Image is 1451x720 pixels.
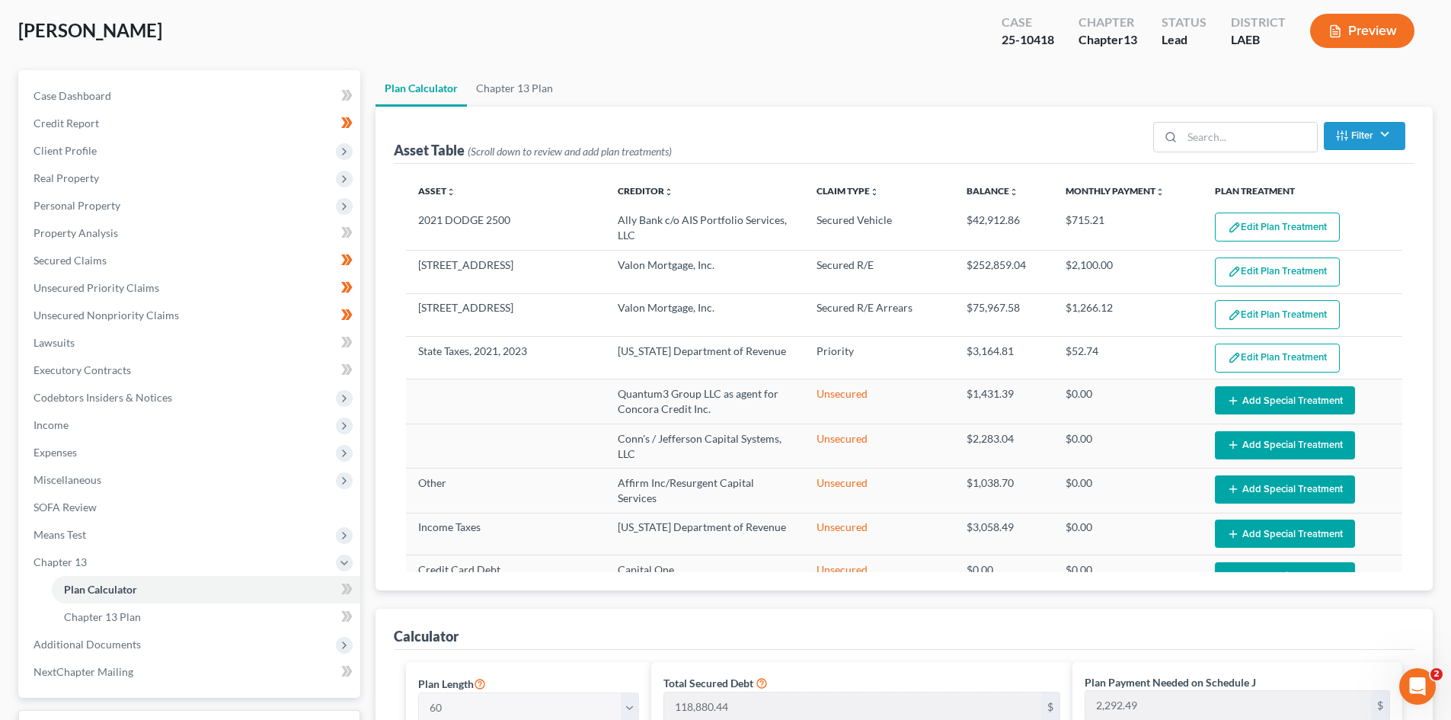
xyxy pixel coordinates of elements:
label: Total Secured Debt [663,675,753,691]
span: Real Property [34,171,99,184]
td: $2,283.04 [954,424,1054,468]
a: Plan Calculator [52,576,360,603]
span: Chapter 13 [34,555,87,568]
td: Unsecured [804,379,954,424]
span: Unsecured Priority Claims [34,281,159,294]
button: Preview [1310,14,1414,48]
td: Secured R/E [804,251,954,293]
a: NextChapter Mailing [21,658,360,686]
td: $0.00 [1053,379,1203,424]
span: Lawsuits [34,336,75,349]
td: $75,967.58 [954,293,1054,336]
td: Quantum3 Group LLC as agent for Concora Credit Inc. [606,379,805,424]
td: Capital One [606,555,805,597]
td: $42,912.86 [954,206,1054,251]
div: Chapter [1079,14,1137,31]
span: SOFA Review [34,501,97,514]
a: Case Dashboard [21,82,360,110]
td: Priority [804,337,954,379]
span: Income [34,418,69,431]
td: Affirm Inc/Resurgent Capital Services [606,469,805,513]
a: Plan Calculator [376,70,467,107]
div: $ [1371,691,1389,720]
a: Creditorunfold_more [618,185,673,197]
span: Credit Report [34,117,99,130]
td: $0.00 [1053,513,1203,555]
span: Expenses [34,446,77,459]
a: Chapter 13 Plan [467,70,562,107]
a: Claim Typeunfold_more [817,185,879,197]
button: Add Special Treatment [1215,386,1355,414]
td: $1,038.70 [954,469,1054,513]
span: Secured Claims [34,254,107,267]
span: Case Dashboard [34,89,111,102]
span: [PERSON_NAME] [18,19,162,41]
span: Additional Documents [34,638,141,651]
td: $0.00 [1053,469,1203,513]
td: $0.00 [954,555,1054,597]
input: 0.00 [1085,691,1371,720]
td: $3,058.49 [954,513,1054,555]
td: Secured Vehicle [804,206,954,251]
td: $2,100.00 [1053,251,1203,293]
td: Unsecured [804,424,954,468]
td: $252,859.04 [954,251,1054,293]
a: Unsecured Nonpriority Claims [21,302,360,329]
i: unfold_more [664,187,673,197]
td: Income Taxes [406,513,606,555]
td: [US_STATE] Department of Revenue [606,513,805,555]
i: unfold_more [870,187,879,197]
div: 25-10418 [1002,31,1054,49]
button: Edit Plan Treatment [1215,258,1340,286]
i: unfold_more [1155,187,1165,197]
button: Add Special Treatment [1215,431,1355,459]
div: Calculator [394,627,459,645]
a: Secured Claims [21,247,360,274]
td: Valon Mortgage, Inc. [606,293,805,336]
span: Property Analysis [34,226,118,239]
span: Plan Calculator [64,583,137,596]
td: [STREET_ADDRESS] [406,293,606,336]
div: District [1231,14,1286,31]
span: Personal Property [34,199,120,212]
button: Edit Plan Treatment [1215,344,1340,373]
button: Edit Plan Treatment [1215,213,1340,242]
img: edit-pencil-c1479a1de80d8dea1e2430c2f745a3c6a07e9d7aa2eeffe225670001d78357a8.svg [1228,221,1241,234]
a: Property Analysis [21,219,360,247]
button: Add Special Treatment [1215,475,1355,504]
span: Chapter 13 Plan [64,610,141,623]
div: LAEB [1231,31,1286,49]
td: 2021 DODGE 2500 [406,206,606,251]
td: Ally Bank c/o AIS Portfolio Services, LLC [606,206,805,251]
td: Secured R/E Arrears [804,293,954,336]
span: Executory Contracts [34,363,131,376]
td: [US_STATE] Department of Revenue [606,337,805,379]
td: Unsecured [804,469,954,513]
a: Balanceunfold_more [967,185,1018,197]
img: edit-pencil-c1479a1de80d8dea1e2430c2f745a3c6a07e9d7aa2eeffe225670001d78357a8.svg [1228,351,1241,364]
div: Asset Table [394,141,672,159]
span: Client Profile [34,144,97,157]
i: unfold_more [446,187,455,197]
span: Miscellaneous [34,473,101,486]
td: $52.74 [1053,337,1203,379]
button: Filter [1324,122,1405,150]
td: $1,266.12 [1053,293,1203,336]
iframe: Intercom live chat [1399,668,1436,705]
td: $3,164.81 [954,337,1054,379]
td: $0.00 [1053,555,1203,597]
span: (Scroll down to review and add plan treatments) [468,145,672,158]
div: Status [1162,14,1207,31]
a: SOFA Review [21,494,360,521]
a: Assetunfold_more [418,185,455,197]
span: NextChapter Mailing [34,665,133,678]
td: $1,431.39 [954,379,1054,424]
div: Chapter [1079,31,1137,49]
button: Edit Plan Treatment [1215,300,1340,329]
td: Unsecured [804,513,954,555]
td: Unsecured [804,555,954,597]
td: [STREET_ADDRESS] [406,251,606,293]
span: Codebtors Insiders & Notices [34,391,172,404]
img: edit-pencil-c1479a1de80d8dea1e2430c2f745a3c6a07e9d7aa2eeffe225670001d78357a8.svg [1228,309,1241,322]
label: Plan Length [418,674,486,693]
